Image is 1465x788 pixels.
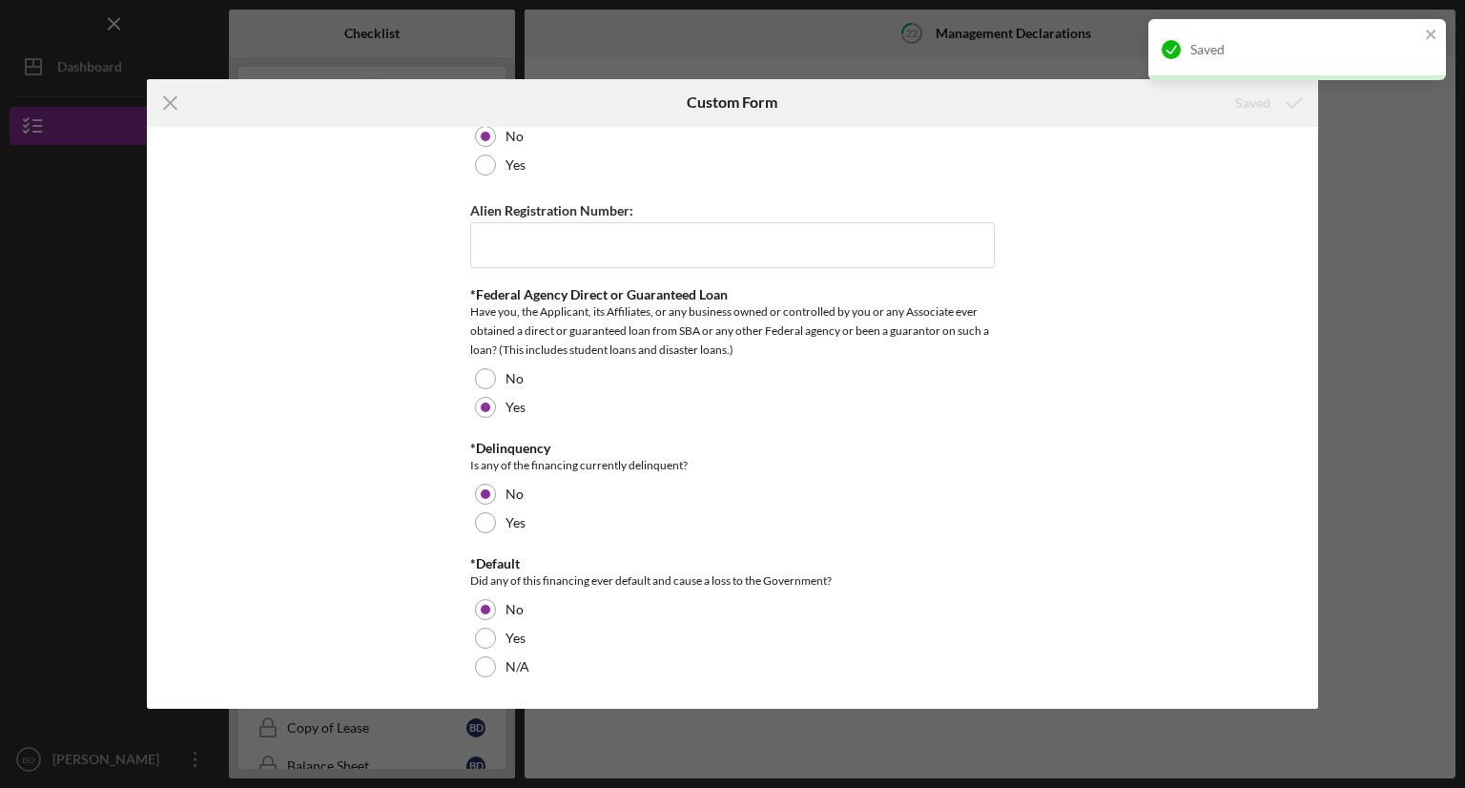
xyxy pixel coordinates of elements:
button: close [1425,27,1438,45]
div: Did any of this financing ever default and cause a loss to the Government? [470,571,995,591]
label: No [506,487,524,502]
label: Yes [506,515,526,530]
div: Saved [1235,84,1270,122]
label: No [506,602,524,617]
label: Yes [506,400,526,415]
label: No [506,371,524,386]
label: Yes [506,631,526,646]
div: *Delinquency [470,441,995,456]
button: Saved [1216,84,1318,122]
label: N/A [506,659,529,674]
div: Saved [1190,42,1419,57]
div: Is any of the financing currently delinquent? [470,456,995,475]
label: Yes [506,157,526,173]
label: Alien Registration Number: [470,202,633,218]
label: No [506,129,524,144]
h6: Custom Form [687,93,777,111]
div: *Federal Agency Direct or Guaranteed Loan [470,287,995,302]
div: *Default [470,556,995,571]
div: Have you, the Applicant, its Affiliates, or any business owned or controlled by you or any Associ... [470,302,995,360]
